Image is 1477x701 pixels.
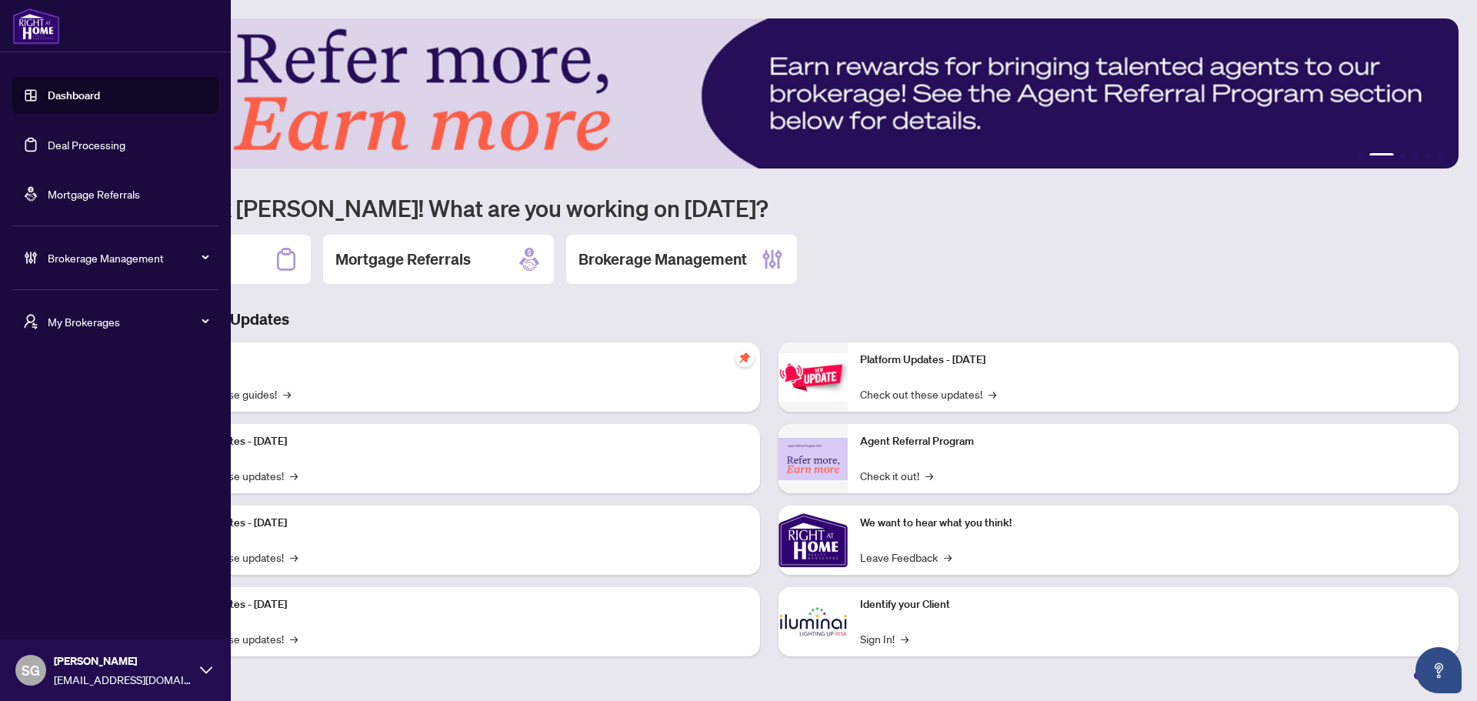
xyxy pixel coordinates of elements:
span: [EMAIL_ADDRESS][DOMAIN_NAME] [54,671,192,688]
button: 5 [1425,153,1431,159]
p: Platform Updates - [DATE] [162,596,748,613]
a: Check out these updates!→ [860,386,996,402]
button: 1 [1357,153,1363,159]
a: Leave Feedback→ [860,549,952,566]
h2: Brokerage Management [578,249,747,270]
p: Platform Updates - [DATE] [860,352,1446,369]
h3: Brokerage & Industry Updates [80,309,1459,330]
span: → [290,630,298,647]
button: 3 [1400,153,1406,159]
h1: Welcome back [PERSON_NAME]! What are you working on [DATE]? [80,193,1459,222]
img: Platform Updates - June 23, 2025 [779,353,848,402]
p: Platform Updates - [DATE] [162,433,748,450]
span: Brokerage Management [48,249,208,266]
p: We want to hear what you think! [860,515,1446,532]
p: Identify your Client [860,596,1446,613]
img: Slide 1 [80,18,1459,169]
button: 4 [1412,153,1419,159]
a: Sign In!→ [860,630,909,647]
span: pushpin [735,349,754,367]
button: 2 [1369,153,1394,159]
span: My Brokerages [48,313,208,330]
a: Check it out!→ [860,467,933,484]
a: Deal Processing [48,138,125,152]
p: Platform Updates - [DATE] [162,515,748,532]
span: [PERSON_NAME] [54,653,192,669]
span: → [290,549,298,566]
span: → [989,386,996,402]
span: → [290,467,298,484]
span: → [925,467,933,484]
a: Dashboard [48,88,100,102]
img: Agent Referral Program [779,438,848,480]
span: SG [22,659,40,681]
img: We want to hear what you think! [779,506,848,575]
span: → [283,386,291,402]
img: logo [12,8,60,45]
span: → [901,630,909,647]
span: user-switch [23,314,38,329]
p: Self-Help [162,352,748,369]
p: Agent Referral Program [860,433,1446,450]
img: Identify your Client [779,587,848,656]
button: 6 [1437,153,1443,159]
h2: Mortgage Referrals [335,249,471,270]
a: Mortgage Referrals [48,187,140,201]
button: Open asap [1415,647,1462,693]
span: → [944,549,952,566]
